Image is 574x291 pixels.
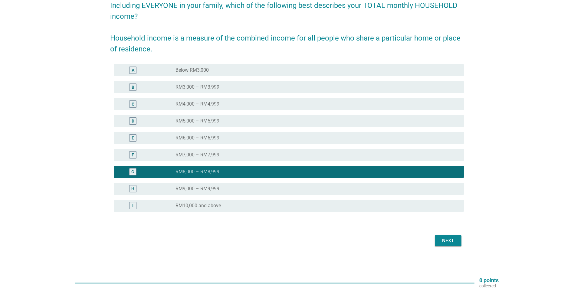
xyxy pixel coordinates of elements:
div: I [132,203,133,209]
label: RM8,000 – RM8,999 [175,169,219,175]
div: F [132,152,134,158]
div: Next [440,237,457,244]
label: RM3,000 – RM3,999 [175,84,219,90]
label: RM4,000 – RM4,999 [175,101,219,107]
p: 0 points [479,278,499,283]
label: RM6,000 – RM6,999 [175,135,219,141]
div: H [131,186,134,192]
div: E [132,135,134,141]
button: Next [435,235,461,246]
p: collected [479,283,499,289]
div: C [132,101,134,107]
div: A [132,67,134,74]
label: Below RM3,000 [175,67,209,73]
label: RM5,000 – RM5,999 [175,118,219,124]
div: G [131,169,134,175]
div: B [132,84,134,90]
label: RM9,000 – RM9,999 [175,186,219,192]
label: RM10,000 and above [175,203,221,209]
div: D [132,118,134,124]
label: RM7,000 – RM7,999 [175,152,219,158]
